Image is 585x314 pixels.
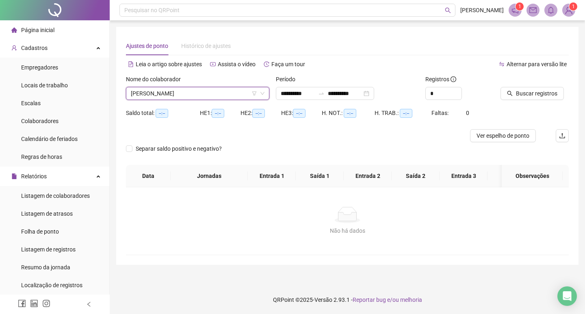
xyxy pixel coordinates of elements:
[557,286,577,306] div: Open Intercom Messenger
[511,6,519,14] span: notification
[425,75,456,84] span: Registros
[466,110,469,116] span: 0
[132,144,225,153] span: Separar saldo positivo e negativo?
[18,299,26,308] span: facebook
[516,2,524,11] sup: 1
[110,286,585,314] footer: QRPoint © 2025 - 2.93.1 -
[21,118,58,124] span: Colaboradores
[375,108,431,118] div: H. TRAB.:
[21,45,48,51] span: Cadastros
[252,109,265,118] span: --:--
[559,132,565,139] span: upload
[21,246,76,253] span: Listagem de registros
[21,282,82,288] span: Localização de registros
[322,108,375,118] div: H. NOT.:
[86,301,92,307] span: left
[507,91,513,96] span: search
[470,129,536,142] button: Ver espelho de ponto
[344,109,356,118] span: --:--
[353,297,422,303] span: Reportar bug e/ou melhoria
[21,64,58,71] span: Empregadores
[344,165,392,187] th: Entrada 2
[569,2,577,11] sup: Atualize o seu contato no menu Meus Dados
[212,109,224,118] span: --:--
[11,27,17,33] span: home
[431,110,450,116] span: Faltas:
[128,61,134,67] span: file-text
[563,4,575,16] img: 93547
[500,87,564,100] button: Buscar registros
[21,136,78,142] span: Calendário de feriados
[572,4,575,9] span: 1
[445,7,451,13] span: search
[318,90,325,97] span: to
[11,173,17,179] span: file
[30,299,38,308] span: linkedin
[516,89,557,98] span: Buscar registros
[218,61,256,67] span: Assista o vídeo
[400,109,412,118] span: --:--
[136,61,202,67] span: Leia o artigo sobre ajustes
[547,6,555,14] span: bell
[487,165,535,187] th: Saída 3
[460,6,504,15] span: [PERSON_NAME]
[518,4,521,9] span: 1
[136,226,559,235] div: Não há dados
[499,61,505,67] span: swap
[502,165,563,187] th: Observações
[126,75,186,84] label: Nome do colaborador
[11,45,17,51] span: user-add
[21,264,70,271] span: Resumo da jornada
[252,91,257,96] span: filter
[248,165,296,187] th: Entrada 1
[440,165,487,187] th: Entrada 3
[200,108,240,118] div: HE 1:
[271,61,305,67] span: Faça um tour
[21,173,47,180] span: Relatórios
[21,100,41,106] span: Escalas
[126,43,168,49] span: Ajustes de ponto
[477,131,529,140] span: Ver espelho de ponto
[508,171,556,180] span: Observações
[21,210,73,217] span: Listagem de atrasos
[240,108,281,118] div: HE 2:
[392,165,440,187] th: Saída 2
[181,43,231,49] span: Histórico de ajustes
[21,193,90,199] span: Listagem de colaboradores
[21,228,59,235] span: Folha de ponto
[276,75,301,84] label: Período
[507,61,567,67] span: Alternar para versão lite
[171,165,248,187] th: Jornadas
[126,108,200,118] div: Saldo total:
[210,61,216,67] span: youtube
[260,91,265,96] span: down
[21,82,68,89] span: Locais de trabalho
[21,27,54,33] span: Página inicial
[131,87,264,100] span: CESAR AUGUSTO MOREIRA DA SILVA FILHO
[293,109,305,118] span: --:--
[451,76,456,82] span: info-circle
[156,109,168,118] span: --:--
[42,299,50,308] span: instagram
[318,90,325,97] span: swap-right
[281,108,322,118] div: HE 3:
[296,165,344,187] th: Saída 1
[529,6,537,14] span: mail
[314,297,332,303] span: Versão
[126,165,171,187] th: Data
[264,61,269,67] span: history
[21,154,62,160] span: Regras de horas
